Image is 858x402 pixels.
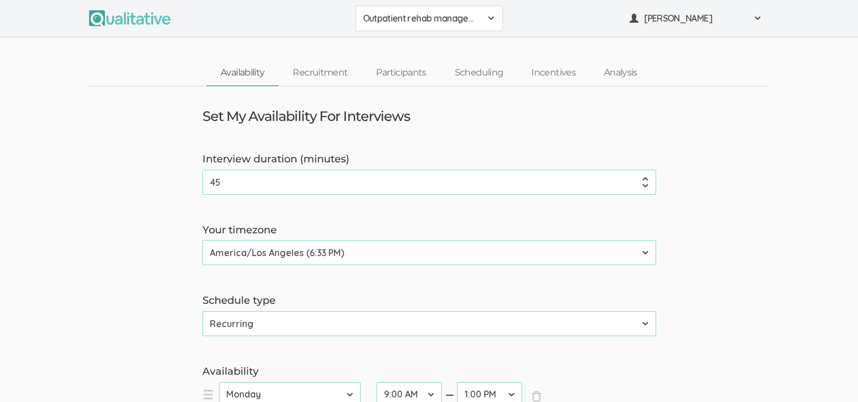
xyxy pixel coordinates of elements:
button: [PERSON_NAME] [622,6,770,31]
span: × [531,391,542,402]
a: Participants [362,61,440,85]
img: Qualitative [89,10,171,26]
span: [PERSON_NAME] [644,12,746,25]
a: Analysis [590,61,652,85]
label: Interview duration (minutes) [202,152,656,167]
label: Schedule type [202,294,656,308]
label: Your timezone [202,223,656,238]
a: Scheduling [441,61,518,85]
iframe: Chat Widget [801,347,858,402]
button: Outpatient rehab management of no shows and cancellations [356,6,503,31]
a: Incentives [517,61,590,85]
h3: Set My Availability For Interviews [202,109,410,124]
label: Availability [202,365,656,379]
a: Recruitment [278,61,362,85]
a: Availability [206,61,278,85]
span: Outpatient rehab management of no shows and cancellations [363,12,481,25]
